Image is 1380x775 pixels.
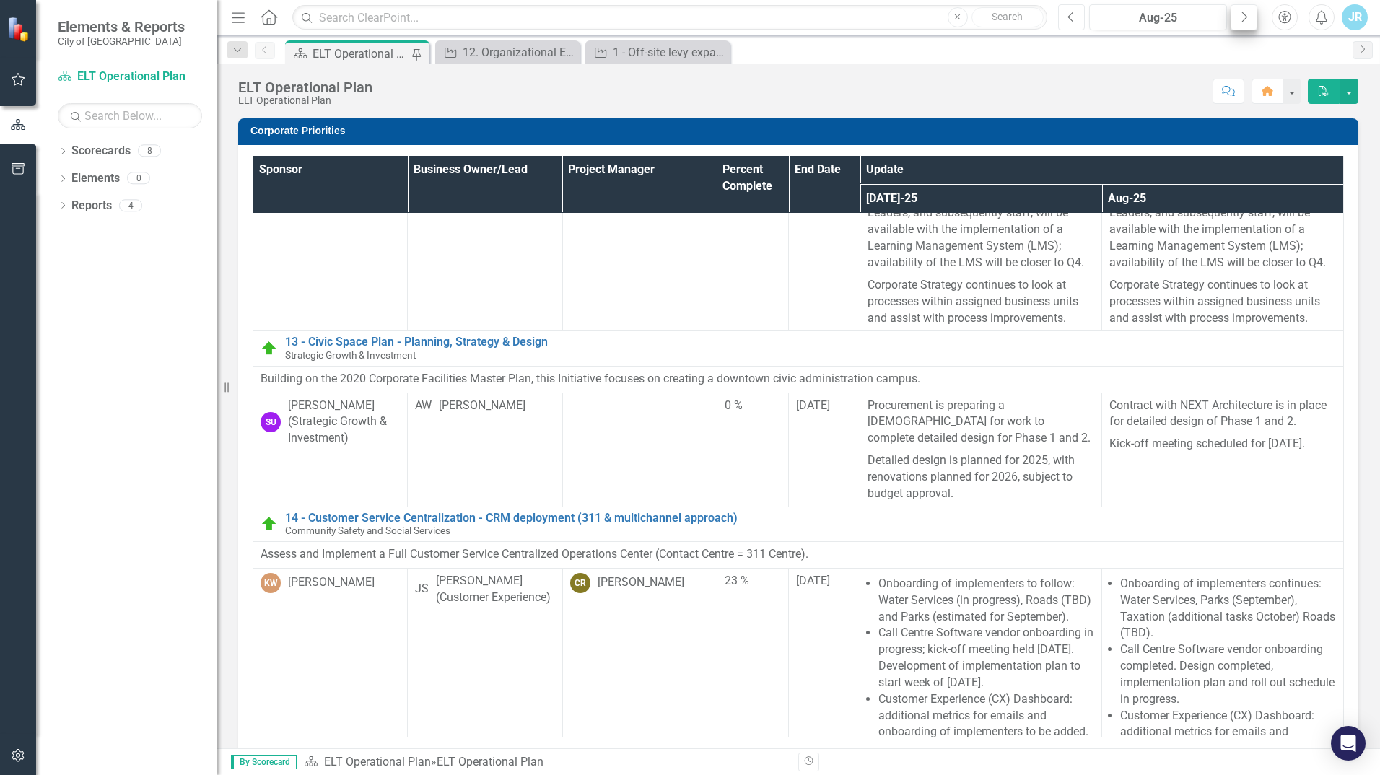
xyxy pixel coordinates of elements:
td: Double-Click to Edit [717,113,788,331]
a: 1 - Off-site levy expansion [589,43,726,61]
img: ClearPoint Strategy [6,16,33,43]
div: » [304,754,787,771]
p: Procurement is preparing a [DEMOGRAPHIC_DATA] for work to complete detailed design for Phase 1 an... [868,398,1094,450]
input: Search ClearPoint... [292,5,1047,30]
li: Onboarding of implementers to follow: Water Services (in progress), Roads (TBD) and Parks (estima... [878,576,1094,626]
td: Double-Click to Edit [408,113,562,331]
td: Double-Click to Edit [253,113,408,331]
td: Double-Click to Edit Right Click for Context Menu [253,331,1344,366]
span: Building on the 2020 Corporate Facilities Master Plan, this Initiative focuses on creating a down... [261,372,920,385]
div: [PERSON_NAME] (Customer Experience) [436,573,554,606]
a: Reports [71,198,112,214]
div: SU [261,412,281,432]
div: CR [570,573,590,593]
div: JS [415,581,429,597]
p: Contract with NEXT Architecture is in place for detailed design of Phase 1 and 2. [1109,398,1336,434]
h3: Corporate Priorities [250,126,1351,136]
span: [DATE] [796,398,830,412]
a: 13 - Civic Space Plan - Planning, Strategy & Design [285,336,1336,349]
div: AW [415,398,432,414]
a: 12. Organizational Efficiency [439,43,576,61]
li: Customer Experience (CX) Dashboard: additional metrics for emails and onboarding of implementers ... [1120,708,1336,774]
span: Elements & Reports [58,18,185,35]
td: Double-Click to Edit Right Click for Context Menu [253,507,1344,541]
span: Search [992,11,1023,22]
td: Double-Click to Edit [253,366,1344,393]
td: Double-Click to Edit [253,393,408,507]
td: Double-Click to Edit [860,393,1102,507]
td: Double-Click to Edit [562,113,717,331]
li: Customer Experience (CX) Dashboard: additional metrics for emails and onboarding of implementers ... [878,691,1094,741]
div: [PERSON_NAME] [439,398,525,414]
div: 23 % [725,573,781,590]
div: 0 % [725,398,781,414]
td: Double-Click to Edit [408,393,562,507]
img: On Target [261,515,278,533]
p: Detailed design is planned for 2025, with renovations planned for 2026, subject to budget approval. [868,450,1094,502]
div: 12. Organizational Efficiency [463,43,576,61]
div: [PERSON_NAME] [598,574,684,591]
div: ELT Operational Plan [238,95,372,106]
li: Call Centre Software vendor onboarding in progress; kick-off meeting held [DATE]. Development of ... [878,625,1094,691]
p: Further training opportunities for remaining Leaders, and subsequently staff, will be available w... [1109,186,1336,274]
td: Double-Click to Edit [717,393,788,507]
div: 1 - Off-site levy expansion [613,43,726,61]
button: Search [971,7,1044,27]
div: KW [261,573,281,593]
p: Corporate Strategy continues to look at processes within assigned business units and assist with ... [868,274,1094,327]
p: Further training opportunities for remaining Leaders, and subsequently staff, will be available w... [868,186,1094,274]
td: Double-Click to Edit [860,113,1102,331]
a: Scorecards [71,143,131,159]
button: Aug-25 [1089,4,1227,30]
td: Double-Click to Edit [789,393,860,507]
div: 4 [119,199,142,211]
span: Strategic Growth & Investment [285,349,416,361]
a: 14 - Customer Service Centralization - CRM deployment (311 & multichannel approach) [285,512,1336,525]
li: Call Centre Software vendor onboarding completed. Design completed, implementation plan and roll ... [1120,642,1336,707]
a: ELT Operational Plan [58,69,202,85]
div: Open Intercom Messenger [1331,726,1366,761]
button: JR [1342,4,1368,30]
div: ELT Operational Plan [238,79,372,95]
td: Double-Click to Edit [1102,393,1344,507]
td: Double-Click to Edit [562,393,717,507]
li: Onboarding of implementers continues: Water Services, Parks (September), Taxation (additional tas... [1120,576,1336,642]
div: Aug-25 [1094,9,1222,27]
div: ELT Operational Plan [437,755,543,769]
div: [PERSON_NAME] [288,574,375,591]
img: On Target [261,340,278,357]
span: By Scorecard [231,755,297,769]
small: City of [GEOGRAPHIC_DATA] [58,35,185,47]
td: Double-Click to Edit [789,113,860,331]
td: Double-Click to Edit [253,541,1344,568]
p: Corporate Strategy continues to look at processes within assigned business units and assist with ... [1109,274,1336,327]
span: Assess and Implement a Full Customer Service Centralized Operations Center (Contact Centre = 311 ... [261,547,808,561]
input: Search Below... [58,103,202,128]
td: Double-Click to Edit [1102,113,1344,331]
div: 8 [138,145,161,157]
div: [PERSON_NAME] (Strategic Growth & Investment) [288,398,400,447]
span: Community Safety and Social Services [285,525,450,536]
span: [DATE] [796,574,830,587]
a: ELT Operational Plan [324,755,431,769]
div: 0 [127,172,150,185]
div: ELT Operational Plan [313,45,408,63]
a: Elements [71,170,120,187]
p: Kick-off meeting scheduled for [DATE]. [1109,433,1336,452]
